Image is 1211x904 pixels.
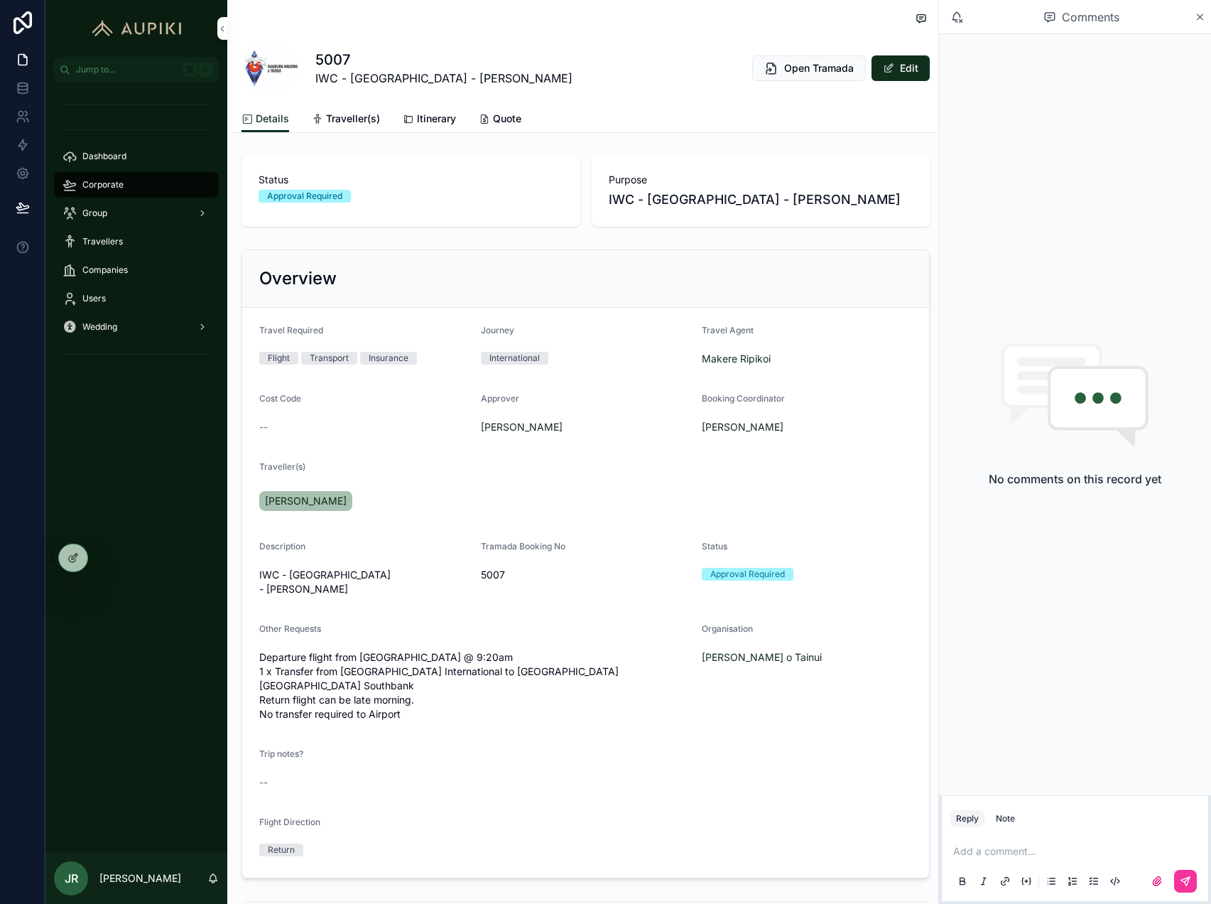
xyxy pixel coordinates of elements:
[268,844,295,856] div: Return
[481,393,519,404] span: Approver
[481,568,691,582] span: 5007
[609,173,913,187] span: Purpose
[259,420,268,434] span: --
[54,172,219,198] a: Corporate
[54,144,219,169] a: Dashboard
[784,61,854,75] span: Open Tramada
[417,112,456,126] span: Itinerary
[702,420,783,434] a: [PERSON_NAME]
[256,112,289,126] span: Details
[265,494,347,508] span: [PERSON_NAME]
[752,55,866,81] button: Open Tramada
[259,650,690,721] span: Departure flight from [GEOGRAPHIC_DATA] @ 9:20am 1 x Transfer from [GEOGRAPHIC_DATA] Internationa...
[996,813,1015,824] div: Note
[1062,9,1119,26] span: Comments
[702,650,822,664] a: [PERSON_NAME] o Tainui
[950,810,984,827] button: Reply
[259,173,563,187] span: Status
[82,208,107,219] span: Group
[259,267,337,290] h2: Overview
[82,293,106,304] span: Users
[369,352,408,365] div: Insurance
[481,420,563,434] a: [PERSON_NAME]
[99,871,181,886] p: [PERSON_NAME]
[259,393,301,404] span: Cost Code
[267,190,342,203] div: Approval Required
[710,568,785,581] div: Approval Required
[200,64,212,75] span: K
[259,748,303,759] span: Trip notes?
[702,623,753,634] span: Organisation
[54,229,219,254] a: Travellers
[609,190,913,210] span: IWC - [GEOGRAPHIC_DATA] - [PERSON_NAME]
[315,70,572,87] span: IWC - [GEOGRAPHIC_DATA] - [PERSON_NAME]
[310,352,349,365] div: Transport
[54,200,219,226] a: Group
[241,106,289,133] a: Details
[259,541,305,551] span: Description
[403,106,456,134] a: Itinerary
[76,64,178,75] span: Jump to...
[259,623,321,634] span: Other Requests
[702,352,771,366] a: Makere Ripikoi
[326,112,380,126] span: Traveller(s)
[82,179,124,190] span: Corporate
[871,55,930,81] button: Edit
[54,57,219,82] button: Jump to...K
[990,810,1021,827] button: Note
[259,325,323,335] span: Travel Required
[259,461,305,472] span: Traveller(s)
[489,352,540,365] div: International
[85,17,188,40] img: App logo
[54,257,219,283] a: Companies
[82,236,123,247] span: Travellers
[82,264,128,276] span: Companies
[259,491,352,511] a: [PERSON_NAME]
[82,321,117,333] span: Wedding
[315,50,572,70] h1: 5007
[65,870,78,887] span: JR
[268,352,290,365] div: Flight
[702,393,785,404] span: Booking Coordinator
[259,775,268,790] span: --
[82,151,126,162] span: Dashboard
[312,106,380,134] a: Traveller(s)
[259,568,469,596] span: IWC - [GEOGRAPHIC_DATA] - [PERSON_NAME]
[259,817,320,827] span: Flight Direction
[989,470,1161,488] h2: No comments on this record yet
[481,541,565,551] span: Tramada Booking No
[45,82,227,384] div: scrollable content
[702,541,727,551] span: Status
[479,106,521,134] a: Quote
[481,325,514,335] span: Journey
[493,112,521,126] span: Quote
[702,325,754,335] span: Travel Agent
[54,286,219,311] a: Users
[54,314,219,340] a: Wedding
